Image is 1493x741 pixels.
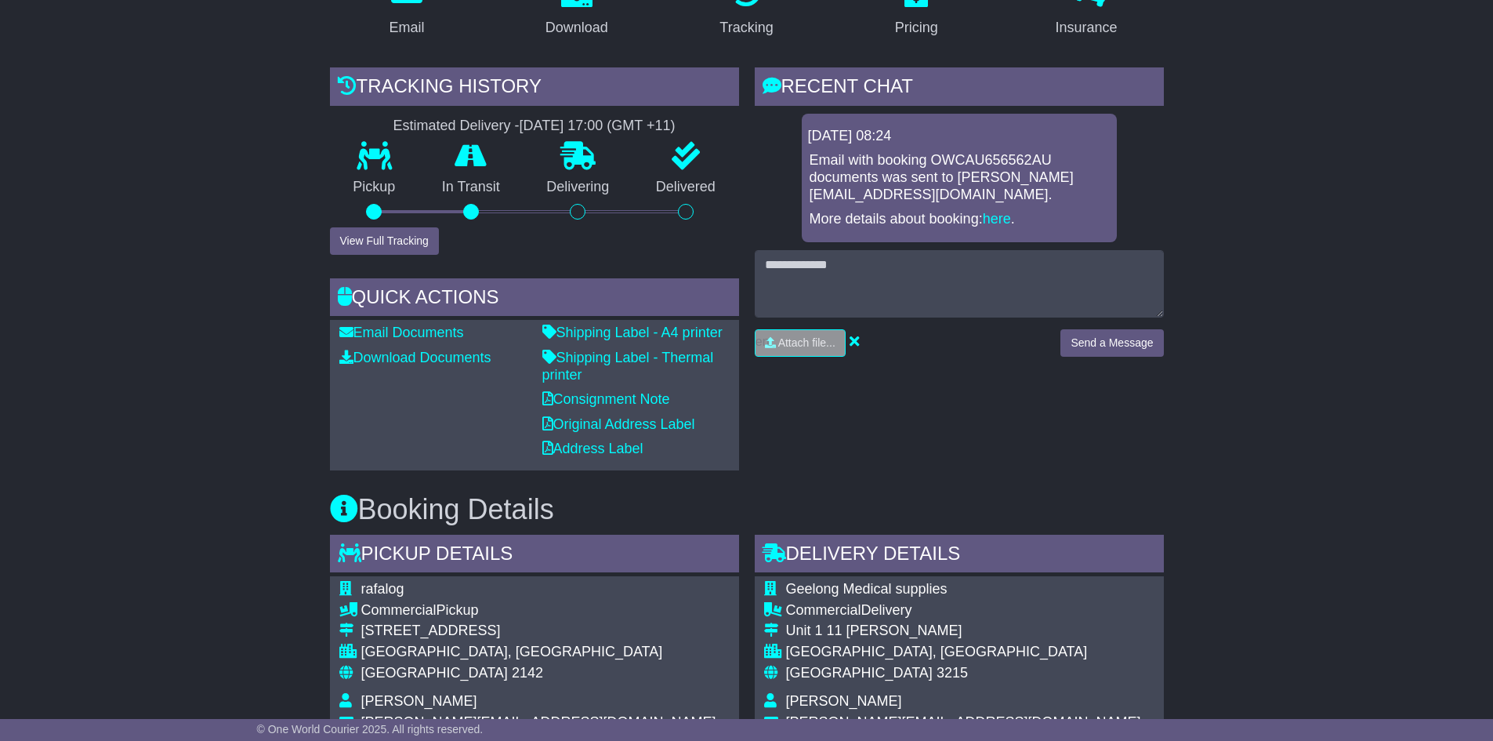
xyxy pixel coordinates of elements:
[786,714,1141,730] span: [PERSON_NAME][EMAIL_ADDRESS][DOMAIN_NAME]
[937,665,968,681] span: 3215
[542,325,723,340] a: Shipping Label - A4 printer
[808,128,1111,145] div: [DATE] 08:24
[810,152,1109,203] p: Email with booking OWCAU656562AU documents was sent to [PERSON_NAME][EMAIL_ADDRESS][DOMAIN_NAME].
[419,179,524,196] p: In Transit
[361,644,716,661] div: [GEOGRAPHIC_DATA], [GEOGRAPHIC_DATA]
[786,693,902,709] span: [PERSON_NAME]
[361,693,477,709] span: [PERSON_NAME]
[810,211,1109,228] p: More details about booking: .
[520,118,676,135] div: [DATE] 17:00 (GMT +11)
[330,494,1164,525] h3: Booking Details
[361,581,404,597] span: rafalog
[361,623,716,640] div: [STREET_ADDRESS]
[361,714,716,730] span: [PERSON_NAME][EMAIL_ADDRESS][DOMAIN_NAME]
[545,17,608,38] div: Download
[719,17,773,38] div: Tracking
[330,278,739,321] div: Quick Actions
[361,602,716,619] div: Pickup
[257,723,484,736] span: © One World Courier 2025. All rights reserved.
[330,535,739,577] div: Pickup Details
[542,416,695,432] a: Original Address Label
[330,227,439,255] button: View Full Tracking
[330,179,419,196] p: Pickup
[542,441,643,456] a: Address Label
[361,665,508,681] span: [GEOGRAPHIC_DATA]
[339,350,491,365] a: Download Documents
[1056,17,1118,38] div: Insurance
[524,179,633,196] p: Delivering
[786,602,1141,619] div: Delivery
[755,67,1164,110] div: RECENT CHAT
[786,581,948,597] span: Geelong Medical supplies
[339,325,464,340] a: Email Documents
[755,535,1164,577] div: Delivery Details
[786,665,933,681] span: [GEOGRAPHIC_DATA]
[330,67,739,110] div: Tracking history
[786,644,1141,661] div: [GEOGRAPHIC_DATA], [GEOGRAPHIC_DATA]
[983,211,1011,227] a: here
[542,391,670,407] a: Consignment Note
[361,602,437,618] span: Commercial
[330,118,739,135] div: Estimated Delivery -
[389,17,424,38] div: Email
[895,17,938,38] div: Pricing
[1060,329,1163,357] button: Send a Message
[542,350,714,383] a: Shipping Label - Thermal printer
[632,179,739,196] p: Delivered
[512,665,543,681] span: 2142
[786,623,1141,640] div: Unit 1 11 [PERSON_NAME]
[786,602,861,618] span: Commercial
